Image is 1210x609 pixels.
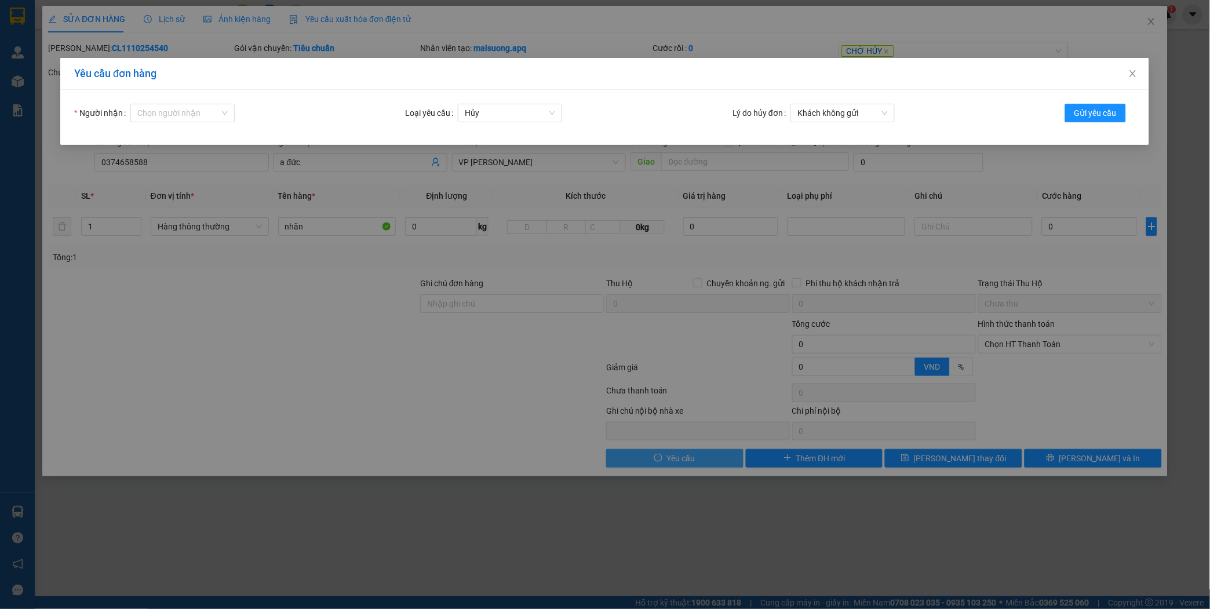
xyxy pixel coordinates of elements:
span: close [1129,69,1138,78]
input: Người nhận [138,104,220,122]
label: Lý do hủy đơn [733,104,791,122]
label: Loại yêu cầu [406,104,458,122]
button: Gửi yêu cầu [1066,104,1127,122]
strong: CHUYỂN PHÁT NHANH AN PHÚ QUÝ [34,9,118,47]
label: Người nhận [74,104,130,122]
div: Yêu cầu đơn hàng [74,67,1135,80]
span: [GEOGRAPHIC_DATA], [GEOGRAPHIC_DATA] ↔ [GEOGRAPHIC_DATA] [30,49,119,89]
span: Gửi yêu cầu [1075,107,1117,119]
button: Close [1117,58,1150,90]
span: Hủy [465,104,556,122]
img: logo [6,58,28,115]
span: Khách không gửi [798,104,888,122]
